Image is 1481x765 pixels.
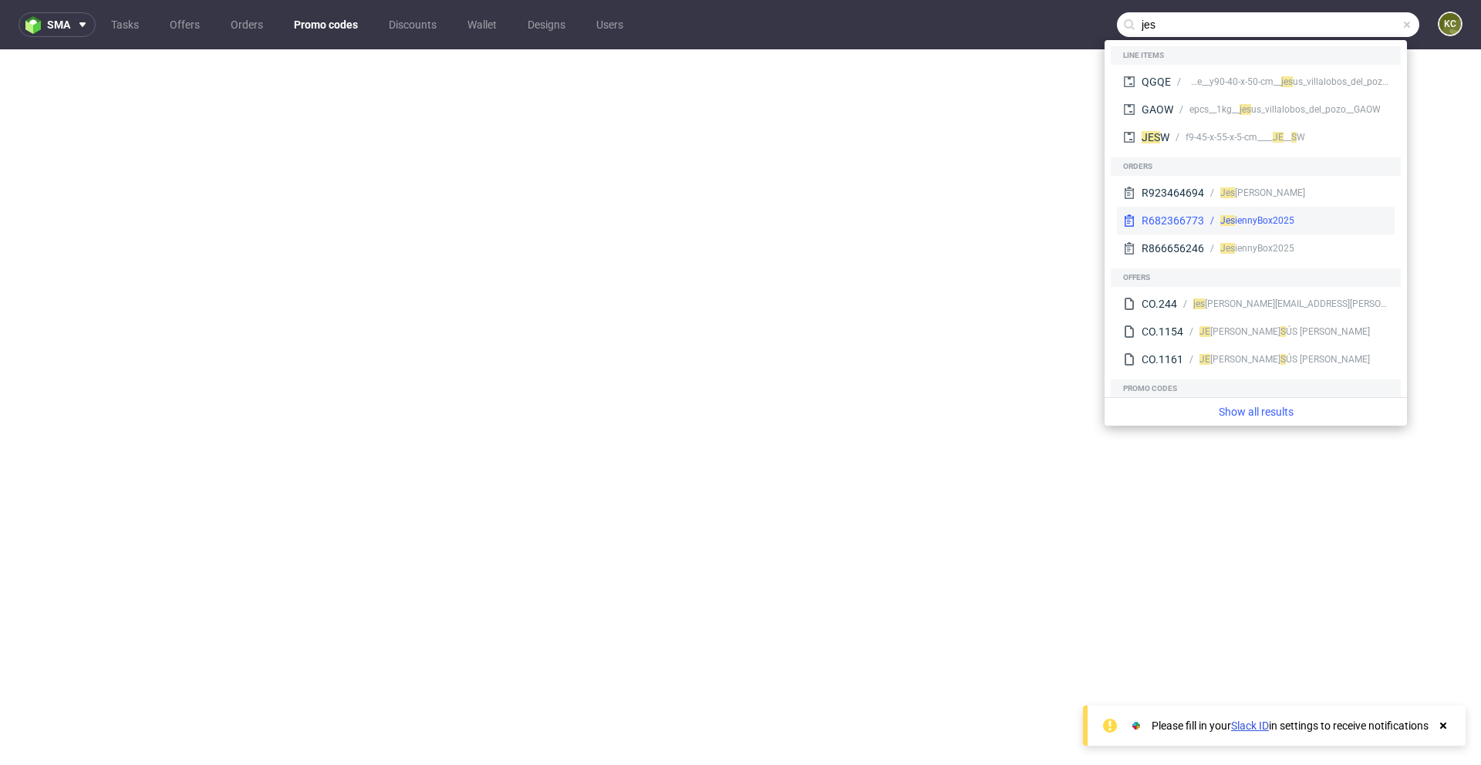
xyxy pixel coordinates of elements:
div: iennyBox2025 [1220,214,1294,227]
a: Discounts [380,12,446,37]
a: Orders [221,12,272,37]
div: R923464694 [1142,185,1204,201]
div: Line items [1111,46,1401,65]
span: JE [1273,132,1284,143]
a: Wallet [458,12,506,37]
a: Show all results [1111,404,1401,420]
div: warehouse__y90-40-x-50-cm__ [1187,75,1288,89]
a: Designs [518,12,575,37]
div: GAOW [1142,102,1173,117]
span: JE [1199,354,1210,365]
figcaption: KC [1439,13,1461,35]
div: us_villalobos_del_pozo__GAOW [1247,103,1381,116]
div: Promo codes [1111,379,1401,398]
div: ÚS [PERSON_NAME] [1280,352,1370,366]
span: Jes [1220,215,1235,226]
div: W [1142,130,1169,145]
span: s [1288,76,1293,87]
div: Orders [1111,157,1401,176]
div: ÚS [PERSON_NAME] [1280,325,1370,339]
div: QGQE [1142,74,1171,89]
a: Tasks [102,12,148,37]
div: us_villalobos_del_pozo__QGQE [1288,75,1388,89]
button: sma [19,12,96,37]
div: __f9-45-x-55-x-5-cm____ [1186,130,1291,144]
span: jes [1193,298,1205,309]
span: S [1280,326,1286,337]
div: W [1291,130,1305,144]
div: [PERSON_NAME][EMAIL_ADDRESS][PERSON_NAME][PERSON_NAME][DOMAIN_NAME] [1193,297,1388,311]
span: JES [1142,131,1160,143]
div: epcs__1kg__ [1189,103,1247,116]
div: iennyBox2025 [1220,241,1294,255]
span: Jes [1220,243,1235,254]
div: CO.1154 [1142,324,1183,339]
div: [PERSON_NAME] [1199,352,1280,366]
div: CO.1161 [1142,352,1183,367]
div: CO.244 [1142,296,1177,312]
span: S [1280,354,1286,365]
div: Offers [1111,268,1401,287]
img: logo [25,16,47,34]
span: je [1281,76,1288,87]
span: Jes [1220,187,1235,198]
img: Slack [1128,718,1144,733]
div: R866656246 [1142,241,1204,256]
a: Slack ID [1231,720,1269,732]
div: [PERSON_NAME] [1220,186,1305,200]
span: sma [47,19,70,30]
div: [PERSON_NAME] [1199,325,1280,339]
span: S [1291,132,1297,143]
div: Please fill in your in settings to receive notifications [1152,718,1429,733]
a: Promo codes [285,12,367,37]
span: JE [1199,326,1210,337]
span: je [1240,104,1247,115]
span: s [1247,104,1251,115]
a: Users [587,12,633,37]
a: Offers [160,12,209,37]
div: R682366773 [1142,213,1204,228]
